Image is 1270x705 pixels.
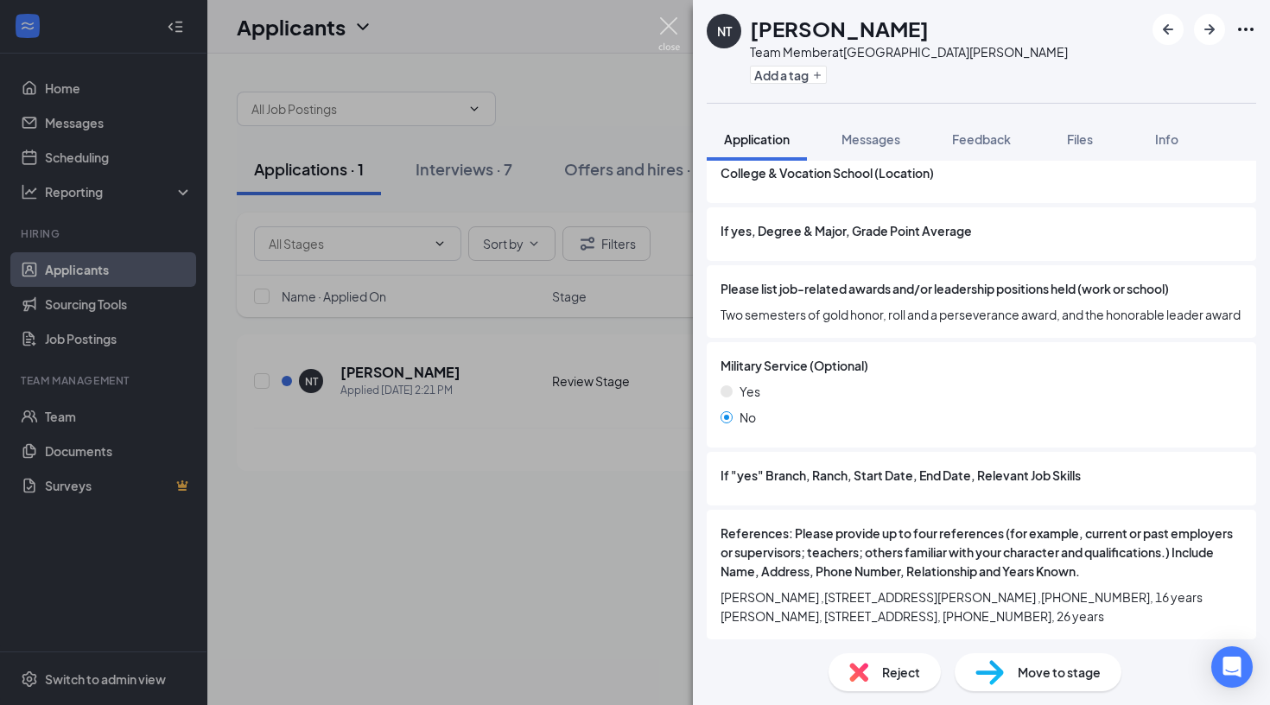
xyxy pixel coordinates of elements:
[882,663,920,682] span: Reject
[721,524,1242,581] span: References: Please provide up to four references (for example, current or past employers or super...
[740,408,756,427] span: No
[721,587,1242,626] span: [PERSON_NAME] ,[STREET_ADDRESS][PERSON_NAME] ,[PHONE_NUMBER], 16 years [PERSON_NAME], [STREET_ADD...
[740,382,760,401] span: Yes
[1211,646,1253,688] div: Open Intercom Messenger
[721,466,1081,485] span: If "yes" Branch, Ranch, Start Date, End Date, Relevant Job Skills
[812,70,822,80] svg: Plus
[1194,14,1225,45] button: ArrowRight
[721,221,972,240] span: If yes, Degree & Major, Grade Point Average
[1018,663,1101,682] span: Move to stage
[750,14,929,43] h1: [PERSON_NAME]
[841,131,900,147] span: Messages
[724,131,790,147] span: Application
[721,163,934,182] span: College & Vocation School (Location)
[1153,14,1184,45] button: ArrowLeftNew
[721,356,868,375] span: Military Service (Optional)
[1235,19,1256,40] svg: Ellipses
[1155,131,1178,147] span: Info
[750,43,1068,60] div: Team Member at [GEOGRAPHIC_DATA][PERSON_NAME]
[1199,19,1220,40] svg: ArrowRight
[1158,19,1178,40] svg: ArrowLeftNew
[721,305,1242,324] span: Two semesters of gold honor, roll and a perseverance award, and the honorable leader award
[1067,131,1093,147] span: Files
[750,66,827,84] button: PlusAdd a tag
[952,131,1011,147] span: Feedback
[717,22,732,40] div: NT
[721,279,1169,298] span: Please list job-related awards and/or leadership positions held (work or school)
